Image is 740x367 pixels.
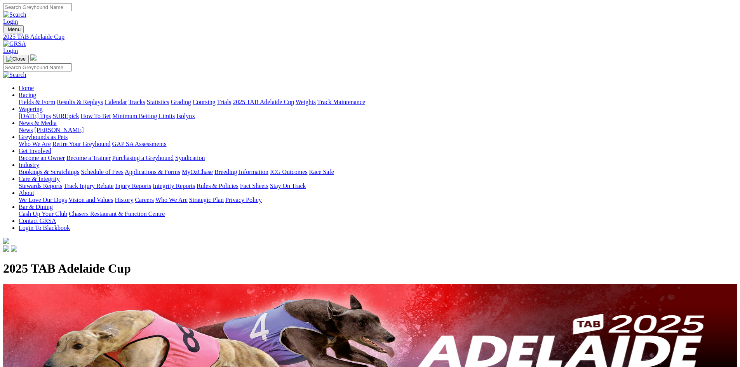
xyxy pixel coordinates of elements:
[19,127,33,133] a: News
[19,99,55,105] a: Fields & Form
[19,120,57,126] a: News & Media
[176,113,195,119] a: Isolynx
[57,99,103,105] a: Results & Replays
[3,261,737,276] h1: 2025 TAB Adelaide Cup
[155,197,188,203] a: Who We Are
[147,99,169,105] a: Statistics
[19,190,34,196] a: About
[19,169,79,175] a: Bookings & Scratchings
[112,141,167,147] a: GAP SA Assessments
[19,141,51,147] a: Who We Are
[115,183,151,189] a: Injury Reports
[11,245,17,252] img: twitter.svg
[115,197,133,203] a: History
[270,183,306,189] a: Stay On Track
[68,197,113,203] a: Vision and Values
[153,183,195,189] a: Integrity Reports
[19,204,53,210] a: Bar & Dining
[19,155,65,161] a: Become an Owner
[197,183,239,189] a: Rules & Policies
[112,113,175,119] a: Minimum Betting Limits
[189,197,224,203] a: Strategic Plan
[3,11,26,18] img: Search
[3,63,72,71] input: Search
[296,99,316,105] a: Weights
[19,176,60,182] a: Care & Integrity
[19,134,68,140] a: Greyhounds as Pets
[19,210,67,217] a: Cash Up Your Club
[3,3,72,11] input: Search
[64,183,113,189] a: Track Injury Rebate
[19,106,43,112] a: Wagering
[52,141,111,147] a: Retire Your Greyhound
[69,210,165,217] a: Chasers Restaurant & Function Centre
[19,183,737,190] div: Care & Integrity
[3,55,29,63] button: Toggle navigation
[3,47,18,54] a: Login
[6,56,26,62] img: Close
[129,99,145,105] a: Tracks
[214,169,268,175] a: Breeding Information
[3,18,18,25] a: Login
[193,99,216,105] a: Coursing
[34,127,84,133] a: [PERSON_NAME]
[217,99,231,105] a: Trials
[19,224,70,231] a: Login To Blackbook
[81,113,111,119] a: How To Bet
[240,183,268,189] a: Fact Sheets
[19,85,34,91] a: Home
[81,169,123,175] a: Schedule of Fees
[19,113,737,120] div: Wagering
[309,169,334,175] a: Race Safe
[125,169,180,175] a: Applications & Forms
[66,155,111,161] a: Become a Trainer
[19,210,737,217] div: Bar & Dining
[19,217,56,224] a: Contact GRSA
[19,197,67,203] a: We Love Our Dogs
[3,245,9,252] img: facebook.svg
[19,148,51,154] a: Get Involved
[30,54,37,61] img: logo-grsa-white.png
[3,238,9,244] img: logo-grsa-white.png
[3,33,737,40] a: 2025 TAB Adelaide Cup
[52,113,79,119] a: SUREpick
[19,197,737,204] div: About
[19,92,36,98] a: Racing
[233,99,294,105] a: 2025 TAB Adelaide Cup
[19,99,737,106] div: Racing
[3,71,26,78] img: Search
[19,169,737,176] div: Industry
[19,183,62,189] a: Stewards Reports
[19,141,737,148] div: Greyhounds as Pets
[19,127,737,134] div: News & Media
[171,99,191,105] a: Grading
[104,99,127,105] a: Calendar
[19,162,39,168] a: Industry
[175,155,205,161] a: Syndication
[8,26,21,32] span: Menu
[3,40,26,47] img: GRSA
[270,169,307,175] a: ICG Outcomes
[19,113,51,119] a: [DATE] Tips
[135,197,154,203] a: Careers
[19,155,737,162] div: Get Involved
[112,155,174,161] a: Purchasing a Greyhound
[317,99,365,105] a: Track Maintenance
[3,25,24,33] button: Toggle navigation
[182,169,213,175] a: MyOzChase
[225,197,262,203] a: Privacy Policy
